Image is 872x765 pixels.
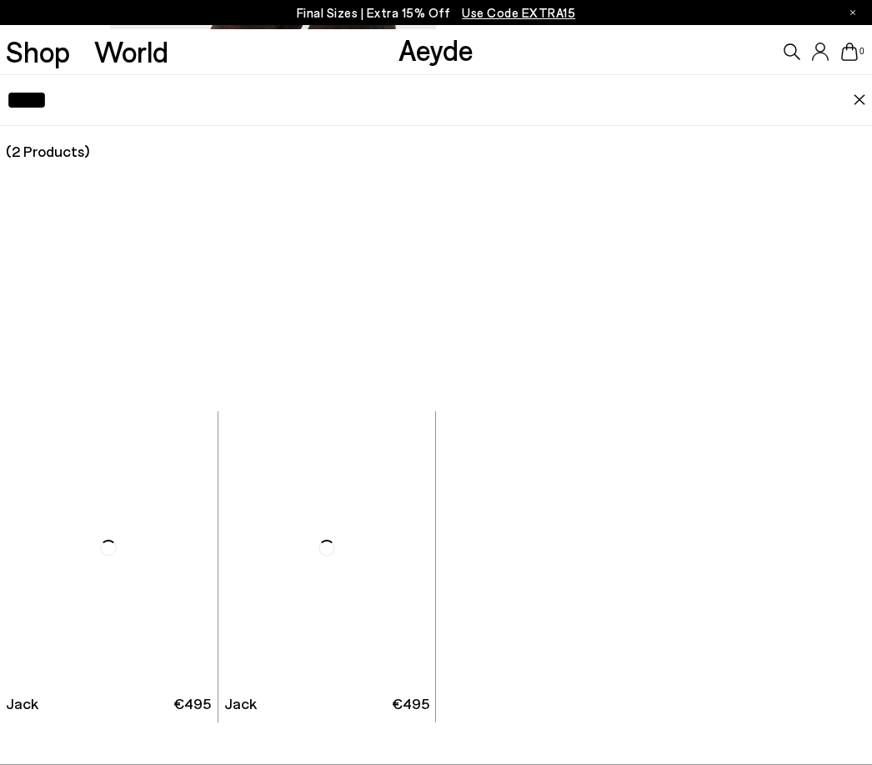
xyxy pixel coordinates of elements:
[858,47,866,56] span: 0
[462,5,575,20] span: Navigate to /collections/ss25-final-sizes
[392,693,429,714] span: €495
[94,37,168,66] a: World
[6,693,38,714] span: Jack
[853,94,866,106] img: close.svg
[218,411,436,685] img: Jack Chelsea Boots
[224,693,257,714] span: Jack
[173,693,211,714] span: €495
[398,32,474,67] a: Aeyde
[841,43,858,61] a: 0
[218,685,436,722] a: Jack €495
[297,3,576,23] p: Final Sizes | Extra 15% Off
[6,37,70,66] a: Shop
